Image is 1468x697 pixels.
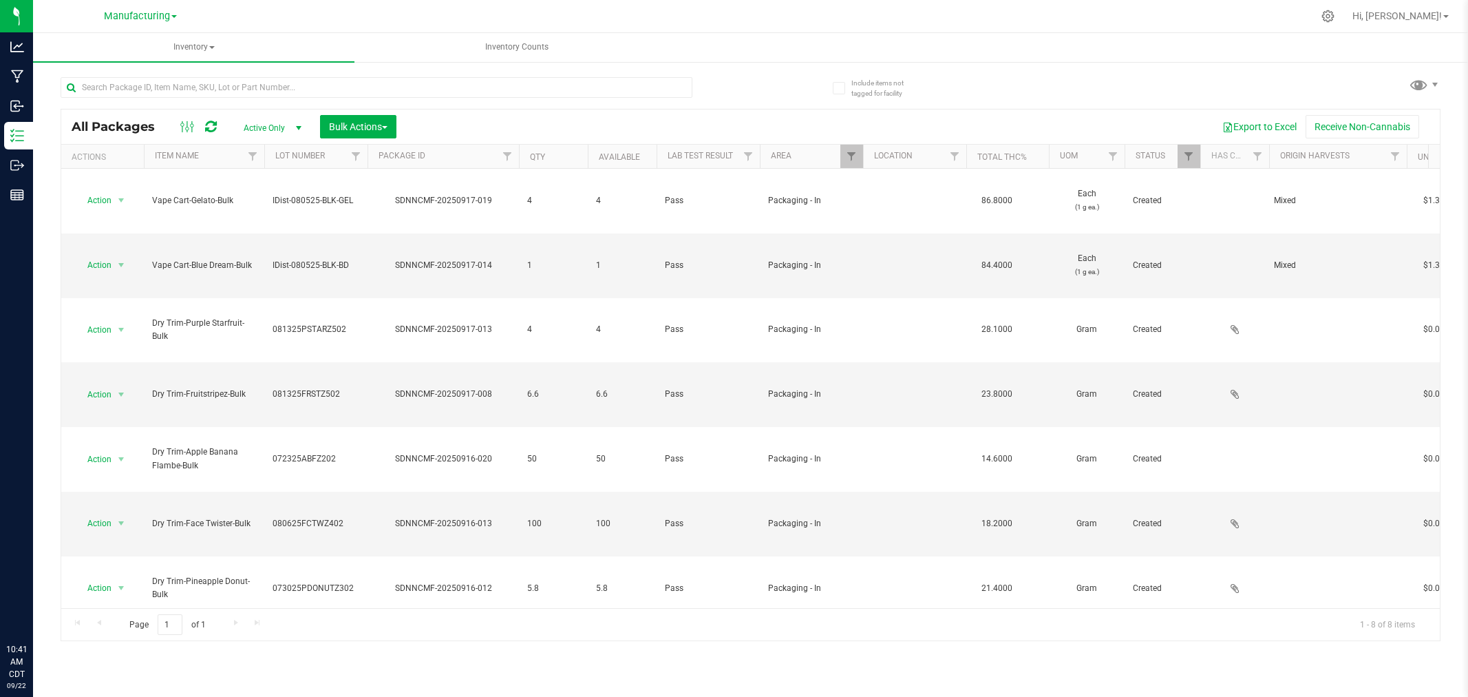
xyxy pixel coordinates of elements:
a: Package ID [379,151,425,160]
span: Pass [665,452,752,466]
span: 28.1000 [975,320,1019,340]
inline-svg: Manufacturing [10,70,24,83]
span: 100 [596,517,648,530]
span: 081325PSTARZ502 [273,323,359,336]
div: SDNNCMF-20250916-013 [365,517,521,530]
a: Filter [1384,145,1407,168]
span: 21.4000 [975,579,1019,599]
a: Filter [496,145,519,168]
span: Each [1057,252,1116,278]
span: 14.6000 [975,449,1019,469]
a: Origin Harvests [1280,151,1350,160]
span: 4 [527,323,579,336]
span: select [113,514,130,533]
a: Filter [737,145,760,168]
span: All Packages [72,119,169,134]
p: 09/22 [6,680,27,691]
span: select [113,320,130,340]
span: Gram [1057,517,1116,530]
span: 4 [596,323,648,336]
span: Pass [665,388,752,401]
span: 6.6 [527,388,579,401]
span: 5.8 [596,582,648,595]
span: Pass [665,582,752,595]
span: Created [1133,323,1192,336]
span: Created [1133,517,1192,530]
span: Gram [1057,452,1116,466]
span: Action [75,385,112,404]
a: Area [771,151,791,160]
span: Manufacturing [104,10,170,22]
div: Value 1: Mixed [1274,194,1403,207]
a: Filter [242,145,264,168]
div: SDNNCMF-20250916-012 [365,582,521,595]
span: Packaging - In [768,517,855,530]
span: Inventory Counts [467,41,567,53]
span: Gram [1057,323,1116,336]
div: Manage settings [1319,10,1337,23]
input: Search Package ID, Item Name, SKU, Lot or Part Number... [61,77,692,98]
th: Has COA [1200,145,1269,169]
span: Dry Trim-Face Twister-Bulk [152,517,256,530]
a: Lab Test Result [668,151,733,160]
inline-svg: Reports [10,188,24,202]
span: Action [75,320,112,340]
span: Bulk Actions [329,121,387,132]
span: Pass [665,517,752,530]
inline-svg: Inbound [10,99,24,113]
div: Value 1: Mixed [1274,259,1403,272]
span: Pass [665,323,752,336]
span: Vape Cart-Gelato-Bulk [152,194,256,207]
span: Gram [1057,582,1116,595]
a: Filter [1102,145,1125,168]
span: select [113,579,130,598]
p: (1 g ea.) [1057,265,1116,278]
span: 072325ABFZ202 [273,452,359,466]
span: 4 [596,194,648,207]
span: 4 [527,194,579,207]
span: 100 [527,517,579,530]
span: 081325FRSTZ502 [273,388,359,401]
span: select [113,256,130,275]
span: Pass [665,194,752,207]
div: SDNNCMF-20250917-013 [365,323,521,336]
span: Dry Trim-Pineapple Donut-Bulk [152,575,256,601]
a: Location [874,151,913,160]
span: Action [75,514,112,533]
span: Include items not tagged for facility [851,78,920,98]
span: IDist-080525-BLK-GEL [273,194,359,207]
span: Packaging - In [768,194,855,207]
span: Gram [1057,388,1116,401]
span: 84.4000 [975,256,1019,275]
span: Page of 1 [118,614,217,636]
span: select [113,191,130,210]
span: Action [75,579,112,598]
span: 1 - 8 of 8 items [1349,614,1426,635]
a: Filter [1178,145,1200,168]
span: select [113,385,130,404]
div: SDNNCMF-20250917-019 [365,194,521,207]
p: 10:41 AM CDT [6,643,27,680]
a: Inventory [33,33,354,62]
a: Inventory Counts [356,33,677,62]
button: Export to Excel [1213,115,1306,138]
span: Packaging - In [768,452,855,466]
a: Available [599,152,640,162]
a: Lot Number [275,151,325,160]
div: SDNNCMF-20250917-008 [365,388,521,401]
span: Each [1057,187,1116,214]
a: Filter [944,145,966,168]
span: Created [1133,582,1192,595]
a: Filter [840,145,863,168]
span: 86.8000 [975,191,1019,211]
span: Action [75,256,112,275]
span: Dry Trim-Purple Starfruit-Bulk [152,317,256,343]
span: Dry Trim-Apple Banana Flambe-Bulk [152,446,256,472]
span: 1 [527,259,579,272]
span: Created [1133,452,1192,466]
span: Packaging - In [768,582,855,595]
span: Action [75,450,112,469]
span: Hi, [PERSON_NAME]! [1352,10,1442,21]
span: 6.6 [596,388,648,401]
